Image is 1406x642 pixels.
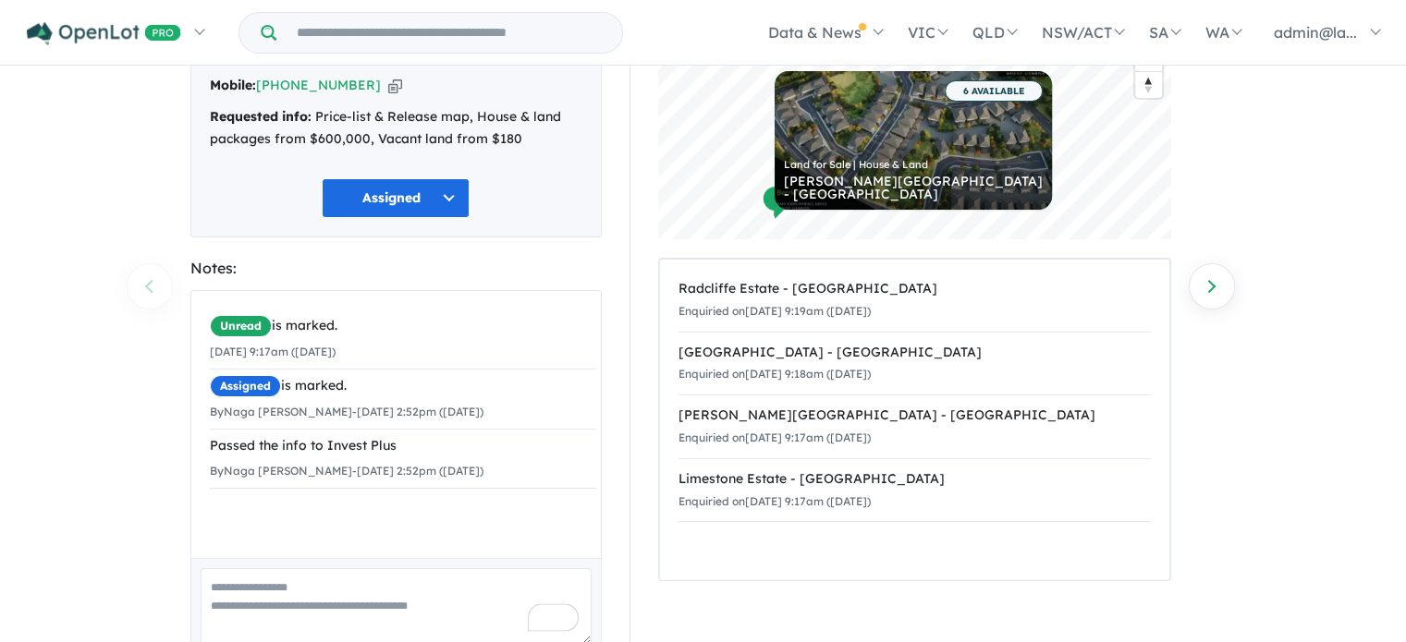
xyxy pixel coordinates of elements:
[1135,72,1162,98] span: Reset bearing to north
[256,77,381,93] a: [PHONE_NUMBER]
[679,458,1151,523] a: Limestone Estate - [GEOGRAPHIC_DATA]Enquiried on[DATE] 9:17am ([DATE])
[210,435,596,457] div: Passed the info to Invest Plus
[210,345,336,358] small: [DATE] 9:17am ([DATE])
[784,160,1043,170] div: Land for Sale | House & Land
[679,405,1151,427] div: [PERSON_NAME][GEOGRAPHIC_DATA] - [GEOGRAPHIC_DATA]
[210,106,582,151] div: Price-list & Release map, House & land packages from $600,000, Vacant land from $180
[784,175,1043,200] div: [PERSON_NAME][GEOGRAPHIC_DATA] - [GEOGRAPHIC_DATA]
[280,13,618,53] input: Try estate name, suburb, builder or developer
[210,375,281,397] span: Assigned
[322,178,470,218] button: Assigned
[1135,71,1162,98] button: Reset bearing to north
[775,71,1052,210] a: 6 AVAILABLE Land for Sale | House & Land [PERSON_NAME][GEOGRAPHIC_DATA] - [GEOGRAPHIC_DATA]
[1274,23,1357,42] span: admin@la...
[210,464,483,478] small: By Naga [PERSON_NAME] - [DATE] 2:52pm ([DATE])
[210,315,272,337] span: Unread
[388,76,402,95] button: Copy
[679,430,871,444] small: Enquiried on [DATE] 9:17am ([DATE])
[761,185,789,219] div: Map marker
[679,342,1151,364] div: [GEOGRAPHIC_DATA] - [GEOGRAPHIC_DATA]
[210,108,312,125] strong: Requested info:
[210,315,596,337] div: is marked.
[679,278,1151,300] div: Radcliffe Estate - [GEOGRAPHIC_DATA]
[679,468,1151,491] div: Limestone Estate - [GEOGRAPHIC_DATA]
[679,394,1151,459] a: [PERSON_NAME][GEOGRAPHIC_DATA] - [GEOGRAPHIC_DATA]Enquiried on[DATE] 9:17am ([DATE])
[210,375,596,397] div: is marked.
[760,185,788,219] div: Map marker
[679,494,871,508] small: Enquiried on [DATE] 9:17am ([DATE])
[945,80,1043,102] span: 6 AVAILABLE
[679,367,871,381] small: Enquiried on [DATE] 9:18am ([DATE])
[658,8,1171,239] canvas: Map
[27,22,181,45] img: Openlot PRO Logo White
[210,405,483,418] small: By Naga [PERSON_NAME] - [DATE] 2:52pm ([DATE])
[679,304,871,318] small: Enquiried on [DATE] 9:19am ([DATE])
[210,77,256,93] strong: Mobile:
[190,256,602,281] div: Notes:
[679,332,1151,396] a: [GEOGRAPHIC_DATA] - [GEOGRAPHIC_DATA]Enquiried on[DATE] 9:18am ([DATE])
[679,269,1151,333] a: Radcliffe Estate - [GEOGRAPHIC_DATA]Enquiried on[DATE] 9:19am ([DATE])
